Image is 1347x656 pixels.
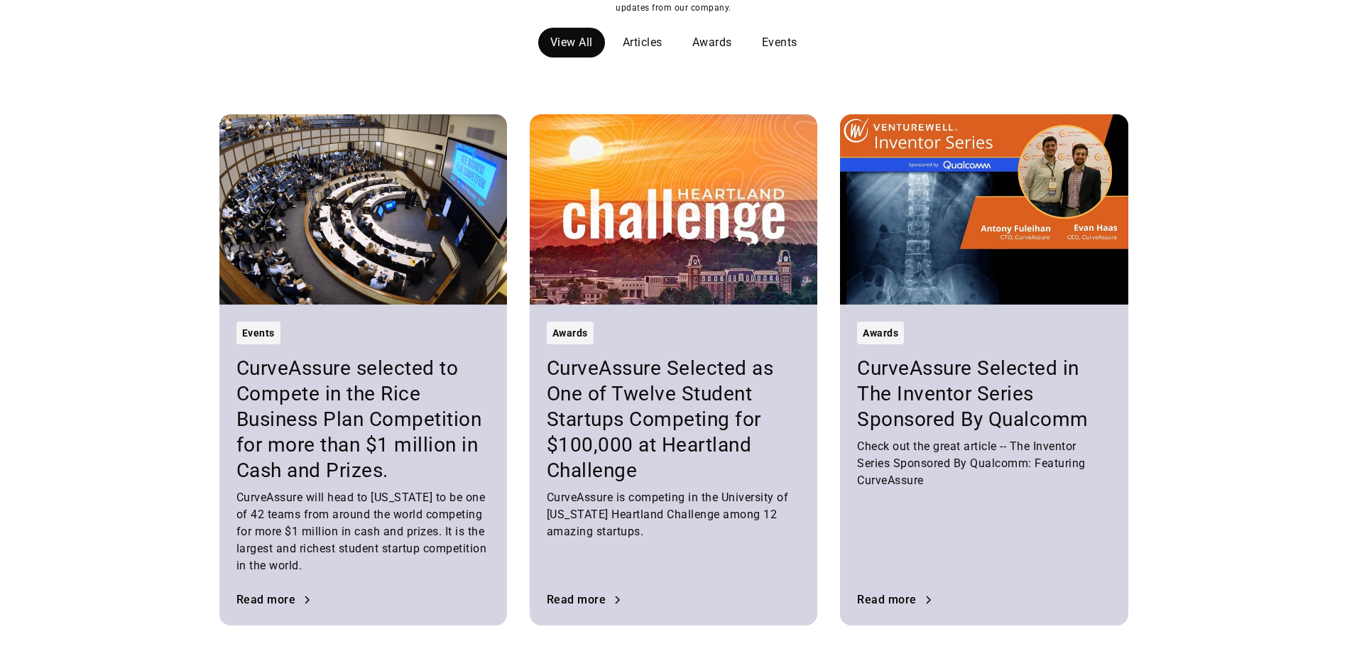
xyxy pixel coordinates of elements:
div: Read more [857,594,917,606]
div: Awards [692,34,732,51]
a: EventsCurveAssure selected to Compete in the Rice Business Plan Competition for more than $1 mill... [219,114,507,625]
div: View All [550,34,593,51]
a: Articles [611,28,675,58]
h3: CurveAssure Selected as One of Twelve Student Startups Competing for $100,000 at Heartland Challenge [547,356,800,483]
h3: CurveAssure selected to Compete in the Rice Business Plan Competition for more than $1 million in... [236,356,490,483]
div: Articles [623,34,662,51]
a: AwardsCurveAssure Selected in The Inventor Series Sponsored By QualcommCheck out the great articl... [840,114,1128,625]
a: AwardsCurveAssure Selected as One of Twelve Student Startups Competing for $100,000 at Heartland ... [530,114,817,625]
div: CurveAssure is competing in the University of [US_STATE] Heartland Challenge among 12 amazing sta... [547,489,800,540]
div: Awards [552,324,588,341]
a: View All [538,28,605,58]
div: CurveAssure will head to [US_STATE] to be one of 42 teams from around the world competing for mor... [236,489,490,574]
div: Read more [236,594,296,606]
div: Awards [863,324,898,341]
h3: CurveAssure Selected in The Inventor Series Sponsored By Qualcomm [857,356,1111,432]
a: Awards [680,28,744,58]
div: Events [762,34,797,51]
a: Events [750,28,809,58]
div: Check out the great article -- The Inventor Series Sponsored By Qualcomm: Featuring CurveAssure [857,438,1111,489]
div: Read more [547,594,606,606]
div: Events [242,324,275,341]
